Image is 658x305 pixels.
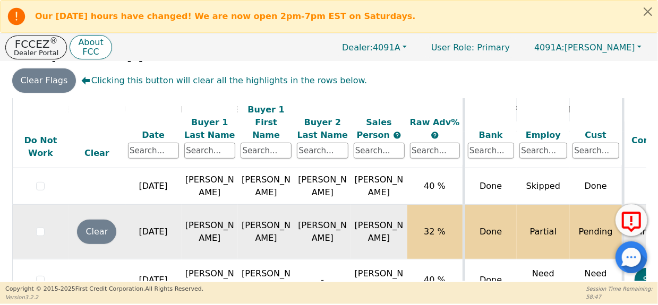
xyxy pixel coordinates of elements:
[638,1,657,22] button: Close alert
[14,49,58,56] p: Dealer Portal
[570,168,623,205] td: Done
[570,259,623,301] td: Need assign
[81,74,367,87] span: Clicking this button will clear all the highlights in the rows below.
[125,205,182,259] td: [DATE]
[14,39,58,49] p: FCCEZ
[50,36,58,46] sup: ®
[125,168,182,205] td: [DATE]
[517,259,570,301] td: Need assign
[241,103,292,141] div: Buyer 1 First Name
[523,39,653,56] button: 4091A:[PERSON_NAME]
[145,285,203,292] span: All Rights Reserved.
[586,285,653,293] p: Session Time Remaining:
[572,143,619,159] input: Search...
[468,143,515,159] input: Search...
[357,117,393,140] span: Sales Person
[421,37,520,58] p: Primary
[297,116,348,141] div: Buyer 2 Last Name
[586,293,653,301] p: 58:47
[70,35,112,60] button: AboutFCC
[241,143,292,159] input: Search...
[519,143,567,159] input: Search...
[570,205,623,259] td: Pending
[77,220,116,244] button: Clear
[128,143,179,159] input: Search...
[294,259,351,301] td: -
[424,181,446,191] span: 40 %
[78,38,103,47] p: About
[410,143,460,159] input: Search...
[355,220,404,243] span: [PERSON_NAME]
[238,259,294,301] td: [PERSON_NAME]
[534,42,565,53] span: 4091A:
[12,68,76,93] button: Clear Flags
[294,205,351,259] td: [PERSON_NAME]
[342,42,400,53] span: 4091A
[12,44,159,63] strong: Completed Apps
[5,293,203,301] p: Version 3.2.2
[182,259,238,301] td: [PERSON_NAME]
[616,204,647,236] button: Report Error to FCC
[78,48,103,56] p: FCC
[354,143,405,159] input: Search...
[184,143,235,159] input: Search...
[331,39,418,56] button: Dealer:4091A
[182,205,238,259] td: [PERSON_NAME]
[431,42,474,53] span: User Role :
[294,168,351,205] td: [PERSON_NAME]
[355,268,404,291] span: [PERSON_NAME]
[125,259,182,301] td: [DATE]
[517,168,570,205] td: Skipped
[464,205,517,259] td: Done
[15,134,66,160] div: Do Not Work
[468,128,515,141] div: Bank
[519,128,567,141] div: Employ
[572,128,619,141] div: Cust
[464,259,517,301] td: Done
[534,42,635,53] span: [PERSON_NAME]
[421,37,520,58] a: User Role: Primary
[424,226,446,237] span: 32 %
[297,143,348,159] input: Search...
[5,285,203,294] p: Copyright © 2015- 2025 First Credit Corporation.
[238,205,294,259] td: [PERSON_NAME]
[517,205,570,259] td: Partial
[410,117,460,127] span: Raw Adv%
[342,42,373,53] span: Dealer:
[71,147,122,160] div: Clear
[5,36,67,59] button: FCCEZ®Dealer Portal
[184,116,235,141] div: Buyer 1 Last Name
[424,275,446,285] span: 40 %
[238,168,294,205] td: [PERSON_NAME]
[182,168,238,205] td: [PERSON_NAME]
[35,11,416,21] b: Our [DATE] hours have changed! We are now open 2pm-7pm EST on Saturdays.
[355,175,404,197] span: [PERSON_NAME]
[128,128,179,141] div: Date
[464,168,517,205] td: Done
